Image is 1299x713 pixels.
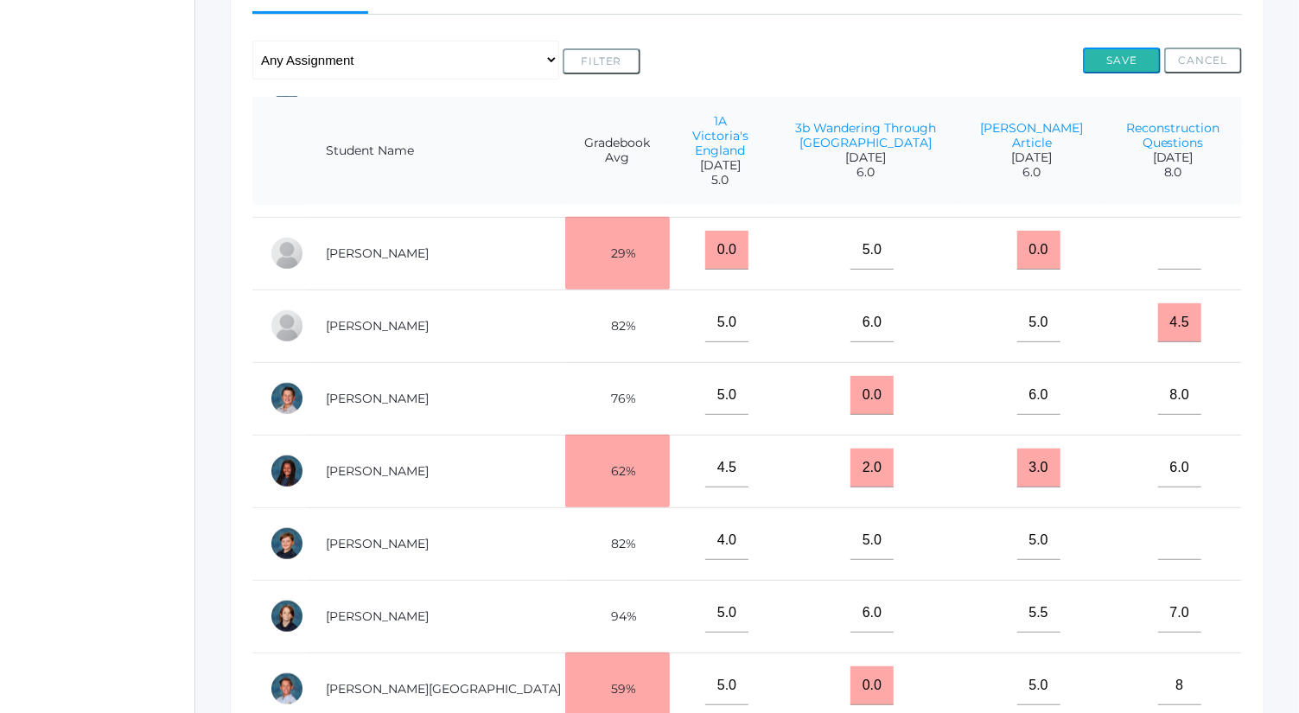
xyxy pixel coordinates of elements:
[326,536,429,551] a: [PERSON_NAME]
[977,150,1087,165] span: [DATE]
[565,362,670,435] td: 76%
[565,217,670,290] td: 29%
[309,97,565,206] th: Student Name
[565,580,670,653] td: 94%
[1121,150,1225,165] span: [DATE]
[1164,48,1242,73] button: Cancel
[565,97,670,206] th: Gradebook Avg
[270,599,304,633] div: Nathaniel Torok
[977,165,1087,180] span: 6.0
[270,672,304,706] div: Preston Veenendaal
[326,681,561,697] a: [PERSON_NAME][GEOGRAPHIC_DATA]
[563,48,640,74] button: Filter
[565,507,670,580] td: 82%
[326,245,429,261] a: [PERSON_NAME]
[1121,165,1225,180] span: 8.0
[687,173,754,188] span: 5.0
[687,158,754,173] span: [DATE]
[270,236,304,271] div: Pauline Harris
[565,435,670,507] td: 62%
[1083,48,1161,73] button: Save
[692,113,748,158] a: 1A Victoria's England
[326,391,429,406] a: [PERSON_NAME]
[788,150,943,165] span: [DATE]
[270,526,304,561] div: Asher Pedersen
[326,608,429,624] a: [PERSON_NAME]
[270,309,304,343] div: Eli Henry
[1126,120,1219,150] a: Reconstruction Questions
[565,290,670,362] td: 82%
[981,120,1084,150] a: [PERSON_NAME] Article
[270,381,304,416] div: Levi Herrera
[326,318,429,334] a: [PERSON_NAME]
[270,454,304,488] div: Norah Hosking
[788,165,943,180] span: 6.0
[326,463,429,479] a: [PERSON_NAME]
[795,120,936,150] a: 3b Wandering Through [GEOGRAPHIC_DATA]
